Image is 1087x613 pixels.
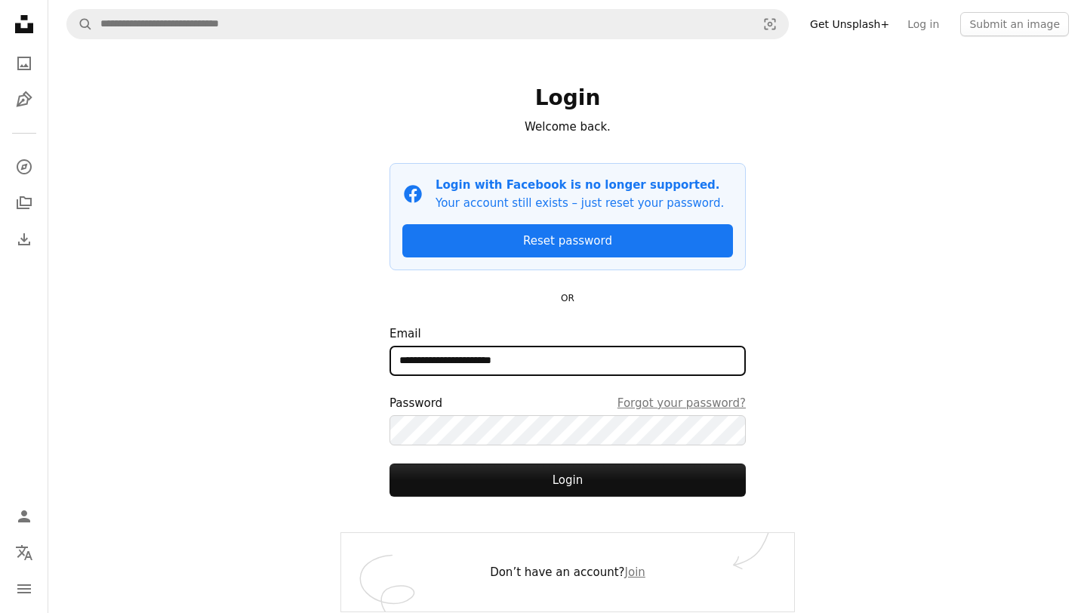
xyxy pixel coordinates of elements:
small: OR [561,293,574,303]
a: Explore [9,152,39,182]
a: Reset password [402,224,733,257]
button: Search Unsplash [67,10,93,39]
a: Get Unsplash+ [801,12,898,36]
a: Log in [898,12,948,36]
a: Forgot your password? [617,394,746,412]
div: Don’t have an account? [341,533,794,611]
input: Email [390,346,746,376]
button: Login [390,464,746,497]
a: Home — Unsplash [9,9,39,42]
p: Your account still exists – just reset your password. [436,194,724,212]
button: Submit an image [960,12,1069,36]
p: Welcome back. [390,118,746,136]
button: Language [9,538,39,568]
form: Find visuals sitewide [66,9,789,39]
div: Password [390,394,746,412]
input: PasswordForgot your password? [390,415,746,445]
a: Join [625,565,645,579]
a: Illustrations [9,85,39,115]
p: Login with Facebook is no longer supported. [436,176,724,194]
a: Photos [9,48,39,79]
label: Email [390,325,746,376]
a: Download History [9,224,39,254]
a: Collections [9,188,39,218]
h1: Login [390,85,746,112]
button: Visual search [752,10,788,39]
a: Log in / Sign up [9,501,39,531]
button: Menu [9,574,39,604]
